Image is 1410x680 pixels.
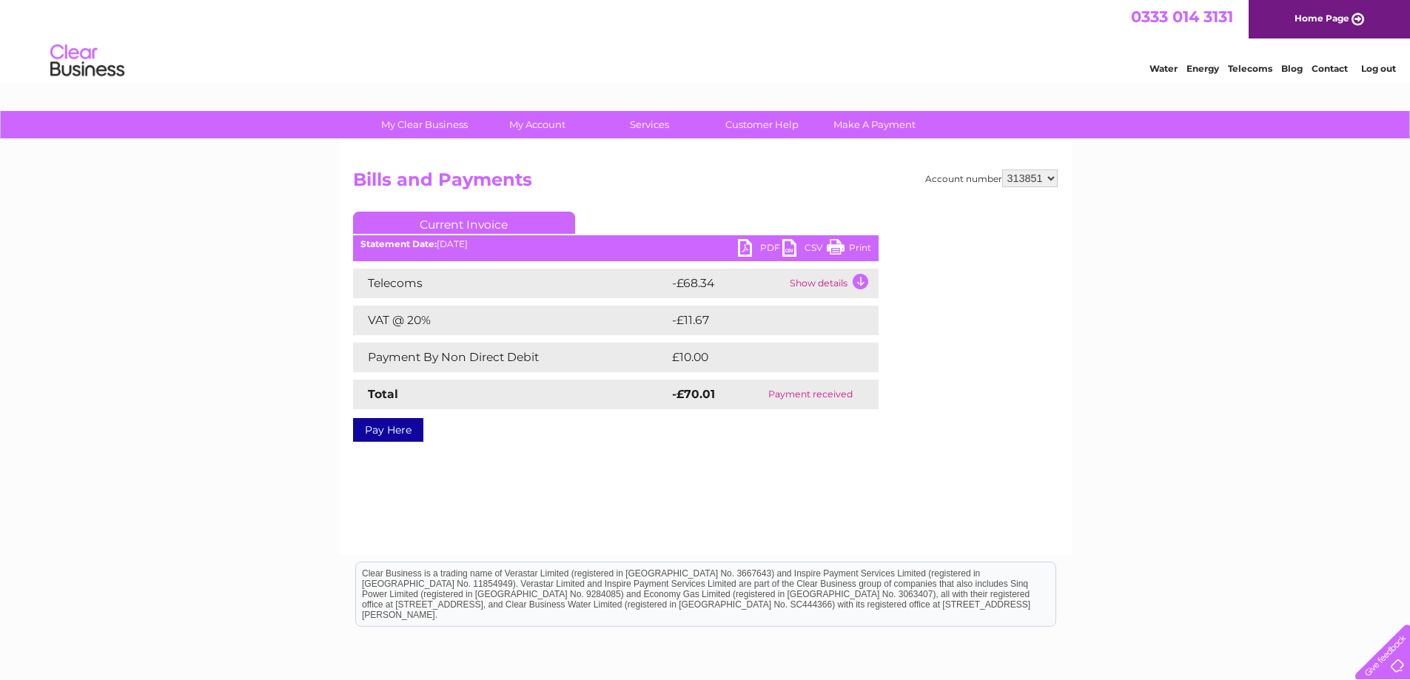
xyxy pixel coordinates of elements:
[353,212,575,234] a: Current Invoice
[353,306,668,335] td: VAT @ 20%
[353,269,668,298] td: Telecoms
[368,387,398,401] strong: Total
[813,111,936,138] a: Make A Payment
[786,269,879,298] td: Show details
[1312,63,1348,74] a: Contact
[363,111,486,138] a: My Clear Business
[742,380,878,409] td: Payment received
[1149,63,1178,74] a: Water
[356,8,1055,72] div: Clear Business is a trading name of Verastar Limited (registered in [GEOGRAPHIC_DATA] No. 3667643...
[1186,63,1219,74] a: Energy
[353,239,879,249] div: [DATE]
[588,111,711,138] a: Services
[701,111,823,138] a: Customer Help
[476,111,598,138] a: My Account
[353,418,423,442] a: Pay Here
[360,238,437,249] b: Statement Date:
[672,387,715,401] strong: -£70.01
[1131,7,1233,26] a: 0333 014 3131
[782,239,827,260] a: CSV
[925,169,1058,187] div: Account number
[668,269,786,298] td: -£68.34
[353,343,668,372] td: Payment By Non Direct Debit
[668,343,848,372] td: £10.00
[738,239,782,260] a: PDF
[1361,63,1396,74] a: Log out
[353,169,1058,198] h2: Bills and Payments
[668,306,848,335] td: -£11.67
[50,38,125,84] img: logo.png
[1281,63,1303,74] a: Blog
[827,239,871,260] a: Print
[1228,63,1272,74] a: Telecoms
